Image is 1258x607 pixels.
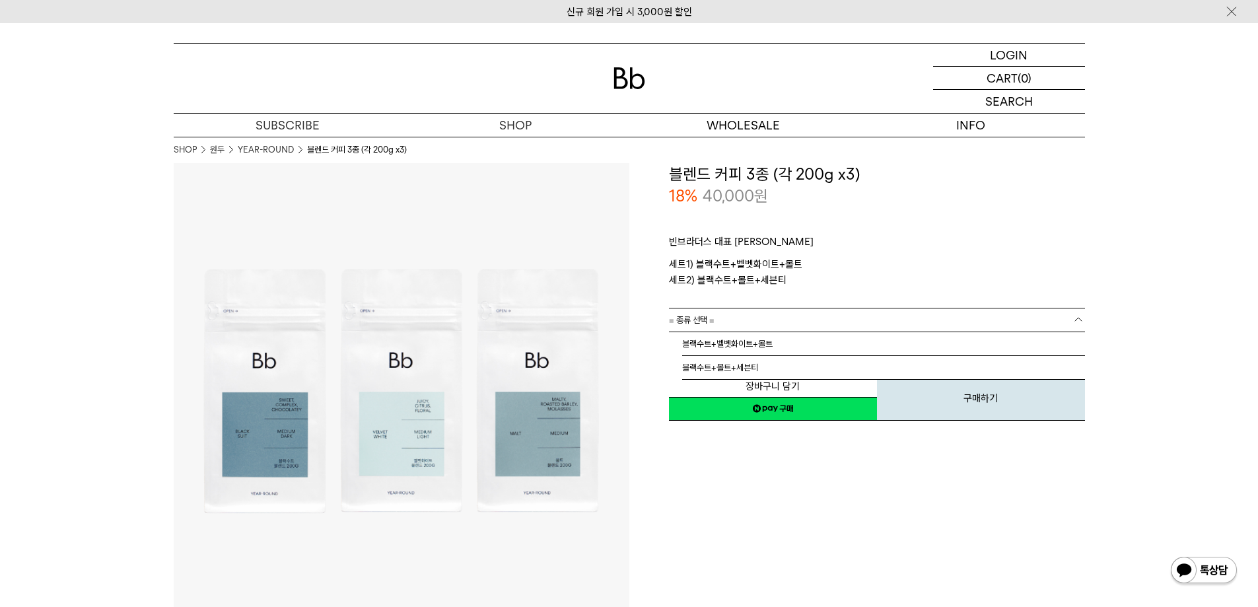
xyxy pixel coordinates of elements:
[307,143,407,157] li: 블렌드 커피 3종 (각 200g x3)
[238,143,294,157] a: YEAR-ROUND
[933,67,1085,90] a: CART (0)
[877,375,1085,421] button: 구매하기
[669,256,1085,288] p: 세트1) 블랙수트+벨벳화이트+몰트 세트2) 블랙수트+몰트+세븐티
[1018,67,1031,89] p: (0)
[174,143,197,157] a: SHOP
[669,375,877,398] button: 장바구니 담기
[629,114,857,137] p: WHOLESALE
[669,163,1085,186] h3: 블렌드 커피 3종 (각 200g x3)
[985,90,1033,113] p: SEARCH
[987,67,1018,89] p: CART
[1170,555,1238,587] img: 카카오톡 채널 1:1 채팅 버튼
[754,186,768,205] span: 원
[174,114,402,137] a: SUBSCRIBE
[857,114,1085,137] p: INFO
[669,397,877,421] a: 새창
[933,44,1085,67] a: LOGIN
[402,114,629,137] a: SHOP
[682,356,1085,380] li: 블랙수트+몰트+세븐티
[613,67,645,89] img: 로고
[703,185,768,207] p: 40,000
[990,44,1028,66] p: LOGIN
[682,332,1085,356] li: 블랙수트+벨벳화이트+몰트
[669,185,697,207] p: 18%
[669,308,715,332] span: = 종류 선택 =
[567,6,692,18] a: 신규 회원 가입 시 3,000원 할인
[210,143,225,157] a: 원두
[669,234,1085,256] p: 빈브라더스 대표 [PERSON_NAME]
